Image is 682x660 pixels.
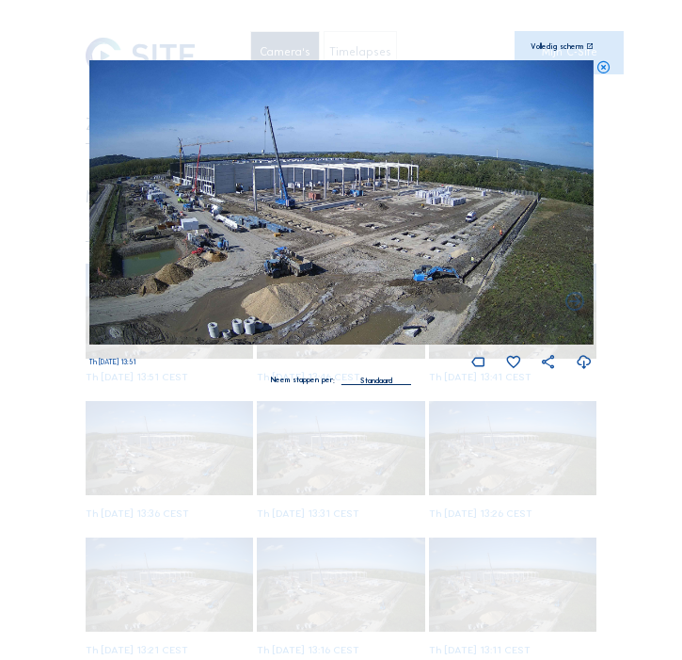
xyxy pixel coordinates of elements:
i: Back [563,291,586,314]
span: Th [DATE] 13:51 [88,357,135,366]
div: Neem stappen per: [271,377,335,384]
div: Volledig scherm [531,43,583,51]
div: Standaard [360,372,392,389]
img: Image [88,60,593,345]
div: Standaard [341,372,411,385]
